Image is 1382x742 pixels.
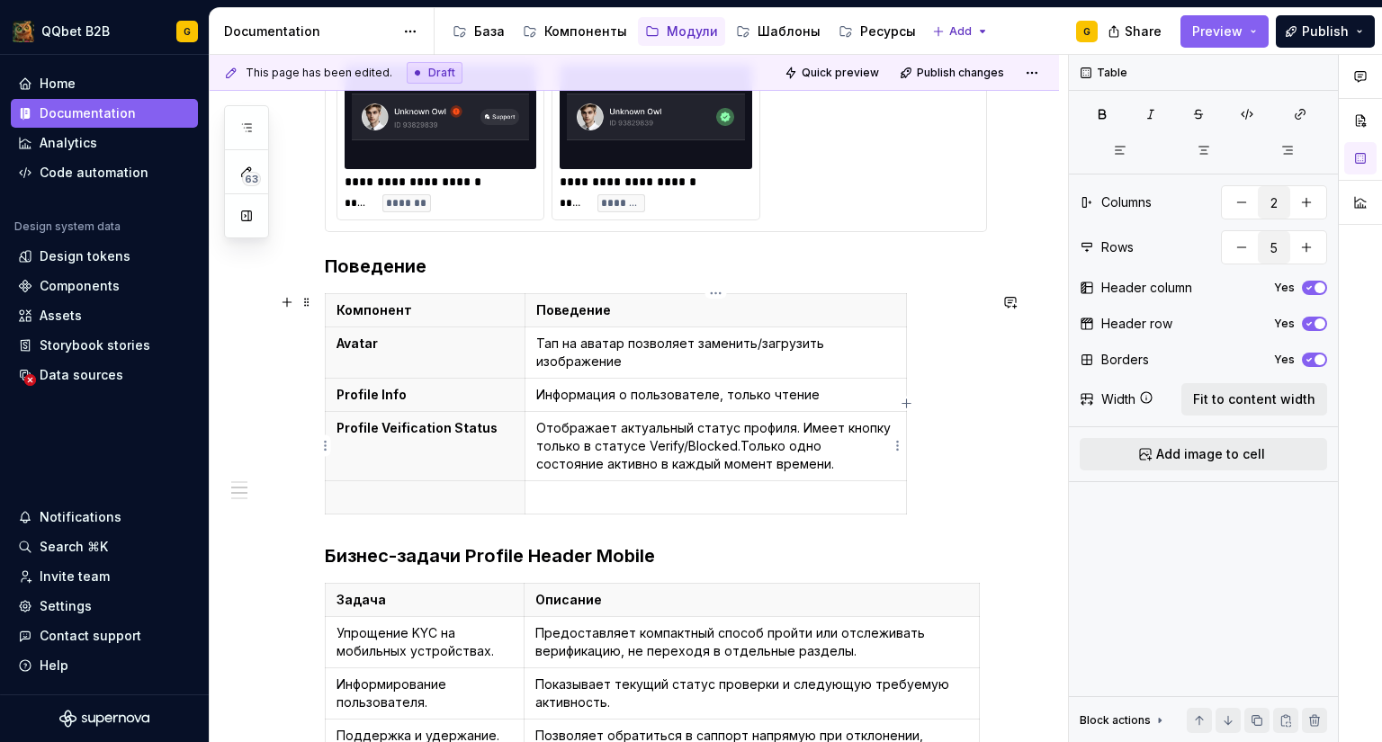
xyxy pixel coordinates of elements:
div: Search ⌘K [40,538,108,556]
div: Page tree [445,13,923,49]
a: Design tokens [11,242,198,271]
a: Data sources [11,361,198,389]
img: 491028fe-7948-47f3-9fb2-82dab60b8b20.png [13,21,34,42]
p: Предоставляет компактный способ пройти или отслеживать верификацию, не переходя в отдельные разделы. [535,624,968,660]
svg: Supernova Logo [59,710,149,728]
div: Design tokens [40,247,130,265]
p: Упрощение KYC на мобильных устройствах. [337,624,513,660]
div: Code automation [40,164,148,182]
div: Header column [1101,279,1192,297]
div: QQbet B2B [41,22,110,40]
h3: Поведение [325,254,987,279]
p: Информирование пользователя. [337,675,513,711]
div: Block actions [1080,708,1167,733]
button: Share [1099,15,1173,48]
div: Documentation [40,104,136,122]
a: Модули [638,17,725,46]
button: Quick preview [779,60,887,85]
p: Описание [535,591,968,609]
div: G [184,24,191,39]
span: Publish [1302,22,1349,40]
a: Analytics [11,129,198,157]
div: Storybook stories [40,336,150,354]
p: Отображает актуальный статус профиля. Имеет кнопку только в статусе Verify/Blocked.Только одно со... [536,419,895,473]
a: Components [11,272,198,300]
div: Assets [40,307,82,325]
div: Block actions [1080,713,1151,728]
span: Add [949,24,972,39]
button: Search ⌘K [11,532,198,561]
div: Ресурсы [860,22,916,40]
div: G [1083,24,1090,39]
button: Notifications [11,503,198,532]
div: Компоненты [544,22,627,40]
span: Preview [1192,22,1243,40]
p: Avatar [337,335,514,353]
span: Share [1125,22,1162,40]
div: Модули [667,22,718,40]
div: Home [40,75,76,93]
div: Borders [1101,351,1149,369]
button: Add image to cell [1080,438,1327,470]
a: Ресурсы [831,17,923,46]
button: Add [927,19,994,44]
span: Quick preview [802,66,879,80]
div: Documentation [224,22,394,40]
button: Publish changes [894,60,1012,85]
a: Assets [11,301,198,330]
div: Rows [1101,238,1134,256]
div: Settings [40,597,92,615]
div: Invite team [40,568,110,586]
div: Help [40,657,68,675]
span: Add image to cell [1156,445,1265,463]
span: Draft [428,66,455,80]
p: Компонент [337,301,514,319]
label: Yes [1274,317,1295,331]
div: Design system data [14,219,121,234]
button: Preview [1180,15,1269,48]
p: Информация о пользователе, только чтение [536,386,895,404]
div: Data sources [40,366,123,384]
div: Contact support [40,627,141,645]
p: Показывает текущий статус проверки и следующую требуемую активность. [535,675,968,711]
div: Columns [1101,193,1152,211]
div: База [474,22,505,40]
p: Поведение [536,301,895,319]
label: Yes [1274,281,1295,295]
button: Help [11,651,198,680]
label: Yes [1274,353,1295,367]
p: Задача [337,591,513,609]
div: Width [1101,390,1135,408]
a: Documentation [11,99,198,128]
div: Шаблоны [758,22,821,40]
a: Settings [11,592,198,621]
div: Analytics [40,134,97,152]
a: Code automation [11,158,198,187]
span: Fit to content width [1193,390,1315,408]
div: Header row [1101,315,1172,333]
div: Components [40,277,120,295]
a: Шаблоны [729,17,828,46]
button: Fit to content width [1181,383,1327,416]
p: Profile Veification Status [337,419,514,437]
h3: Бизнес-задачи Profile Header Mobile [325,543,987,568]
a: Компоненты [516,17,634,46]
a: Storybook stories [11,331,198,360]
button: QQbet B2BG [4,12,205,50]
p: Тап на аватар позволяет заменить/загрузить изображение [536,335,895,371]
span: Publish changes [917,66,1004,80]
p: Profile Info [337,386,514,404]
button: Publish [1276,15,1375,48]
span: 63 [242,172,261,186]
a: Invite team [11,562,198,591]
a: База [445,17,512,46]
button: Contact support [11,621,198,650]
span: This page has been edited. [246,66,392,80]
a: Home [11,69,198,98]
div: Notifications [40,508,121,526]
